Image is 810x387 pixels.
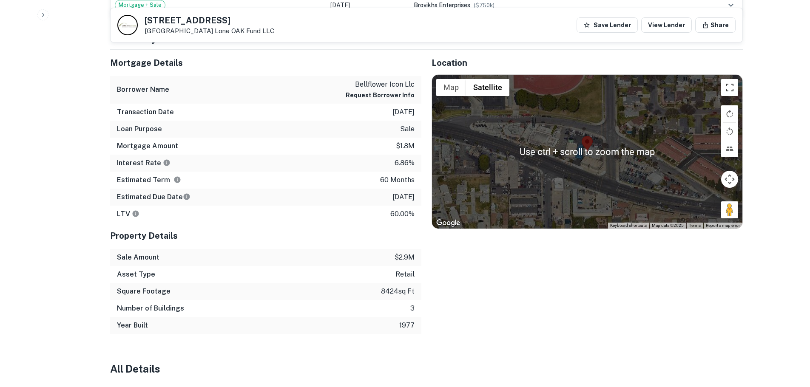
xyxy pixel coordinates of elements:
h5: [STREET_ADDRESS] [145,16,274,25]
button: Keyboard shortcuts [610,223,647,229]
h6: Year Built [117,320,148,331]
svg: The interest rates displayed on the website are for informational purposes only and may be report... [163,159,171,167]
button: Tilt map [721,140,738,157]
p: $2.9m [395,252,415,263]
p: bellflower icon llc [346,79,415,90]
span: brovikhs enterprises [414,2,470,8]
p: 60.00% [390,209,415,219]
button: Show satellite imagery [466,79,509,96]
h6: Asset Type [117,269,155,280]
p: $1.8m [396,141,415,151]
a: Open this area in Google Maps (opens a new window) [434,218,462,229]
a: Report a map error [706,223,740,228]
button: Drag Pegman onto the map to open Street View [721,201,738,218]
p: 6.86% [395,158,415,168]
h6: LTV [117,209,139,219]
p: [DATE] [392,107,415,117]
h6: Number of Buildings [117,303,184,314]
h6: Borrower Name [117,85,169,95]
button: Rotate map clockwise [721,105,738,122]
p: 60 months [380,175,415,185]
svg: LTVs displayed on the website are for informational purposes only and may be reported incorrectly... [132,210,139,218]
h4: All Details [110,361,743,376]
p: 3 [410,303,415,314]
h5: Mortgage Details [110,56,421,69]
h6: Transaction Date [117,107,174,117]
h6: Estimated Term [117,175,181,185]
span: Map data ©2025 [652,223,684,228]
h5: Property Details [110,229,421,242]
iframe: Chat Widget [767,319,810,360]
span: ($ 750k ) [474,2,495,8]
svg: Term is based on a standard schedule for this type of loan. [173,176,181,184]
p: [DATE] [392,192,415,202]
h6: Square Footage [117,286,171,297]
h6: Loan Purpose [117,124,162,134]
button: Save Lender [577,17,638,33]
img: Google [434,218,462,229]
p: retail [395,269,415,280]
button: Rotate map counterclockwise [721,123,738,140]
h6: Interest Rate [117,158,171,168]
a: Terms (opens in new tab) [689,223,701,228]
button: Show street map [436,79,466,96]
a: View Lender [641,17,692,33]
h5: Location [432,56,743,69]
h6: Sale Amount [117,252,159,263]
p: [GEOGRAPHIC_DATA] [145,27,274,35]
p: sale [400,124,415,134]
button: Map camera controls [721,171,738,188]
a: Lone OAK Fund LLC [215,27,274,34]
button: Request Borrower Info [346,90,415,100]
p: 1977 [399,320,415,331]
svg: Estimate is based on a standard schedule for this type of loan. [183,193,190,201]
h6: Estimated Due Date [117,192,190,202]
p: 8424 sq ft [381,286,415,297]
span: Mortgage + Sale [115,1,165,9]
button: Toggle fullscreen view [721,79,738,96]
h6: Mortgage Amount [117,141,178,151]
button: Share [695,17,736,33]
